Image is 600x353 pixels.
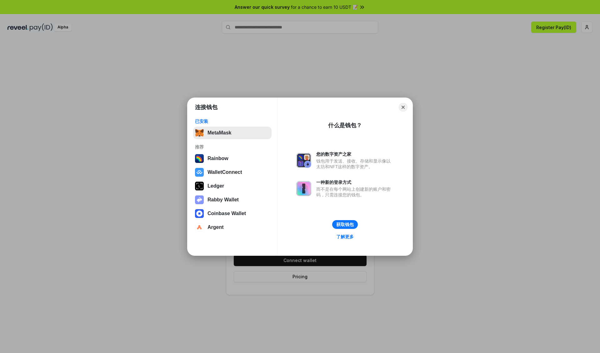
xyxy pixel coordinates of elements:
[207,156,228,161] div: Rainbow
[193,152,272,165] button: Rainbow
[195,209,204,218] img: svg+xml,%3Csvg%20width%3D%2228%22%20height%3D%2228%22%20viewBox%3D%220%200%2028%2028%22%20fill%3D...
[332,220,358,229] button: 获取钱包
[195,223,204,232] img: svg+xml,%3Csvg%20width%3D%2228%22%20height%3D%2228%22%20viewBox%3D%220%200%2028%2028%22%20fill%3D...
[195,168,204,177] img: svg+xml,%3Csvg%20width%3D%2228%22%20height%3D%2228%22%20viewBox%3D%220%200%2028%2028%22%20fill%3D...
[296,153,311,168] img: svg+xml,%3Csvg%20xmlns%3D%22http%3A%2F%2Fwww.w3.org%2F2000%2Fsvg%22%20fill%3D%22none%22%20viewBox...
[195,182,204,190] img: svg+xml,%3Csvg%20xmlns%3D%22http%3A%2F%2Fwww.w3.org%2F2000%2Fsvg%22%20width%3D%2228%22%20height%3...
[336,234,354,240] div: 了解更多
[336,222,354,227] div: 获取钱包
[195,154,204,163] img: svg+xml,%3Csvg%20width%3D%22120%22%20height%3D%22120%22%20viewBox%3D%220%200%20120%20120%22%20fil...
[195,144,270,150] div: 推荐
[193,180,272,192] button: Ledger
[193,166,272,179] button: WalletConnect
[316,186,394,198] div: 而不是在每个网站上创建新的账户和密码，只需连接您的钱包。
[207,183,224,189] div: Ledger
[316,179,394,185] div: 一种新的登录方式
[193,127,272,139] button: MetaMask
[195,195,204,204] img: svg+xml,%3Csvg%20xmlns%3D%22http%3A%2F%2Fwww.w3.org%2F2000%2Fsvg%22%20fill%3D%22none%22%20viewBox...
[328,122,362,129] div: 什么是钱包？
[207,169,242,175] div: WalletConnect
[399,103,407,112] button: Close
[207,197,239,203] div: Rabby Wallet
[193,221,272,234] button: Argent
[316,151,394,157] div: 您的数字资产之家
[193,207,272,220] button: Coinbase Wallet
[296,181,311,196] img: svg+xml,%3Csvg%20xmlns%3D%22http%3A%2F%2Fwww.w3.org%2F2000%2Fsvg%22%20fill%3D%22none%22%20viewBox...
[195,103,217,111] h1: 连接钱包
[207,211,246,216] div: Coinbase Wallet
[193,194,272,206] button: Rabby Wallet
[207,224,224,230] div: Argent
[316,158,394,169] div: 钱包用于发送、接收、存储和显示像以太坊和NFT这样的数字资产。
[332,233,357,241] a: 了解更多
[195,129,204,137] img: svg+xml,%3Csvg%20fill%3D%22none%22%20height%3D%2233%22%20viewBox%3D%220%200%2035%2033%22%20width%...
[195,119,270,124] div: 已安装
[207,130,231,136] div: MetaMask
